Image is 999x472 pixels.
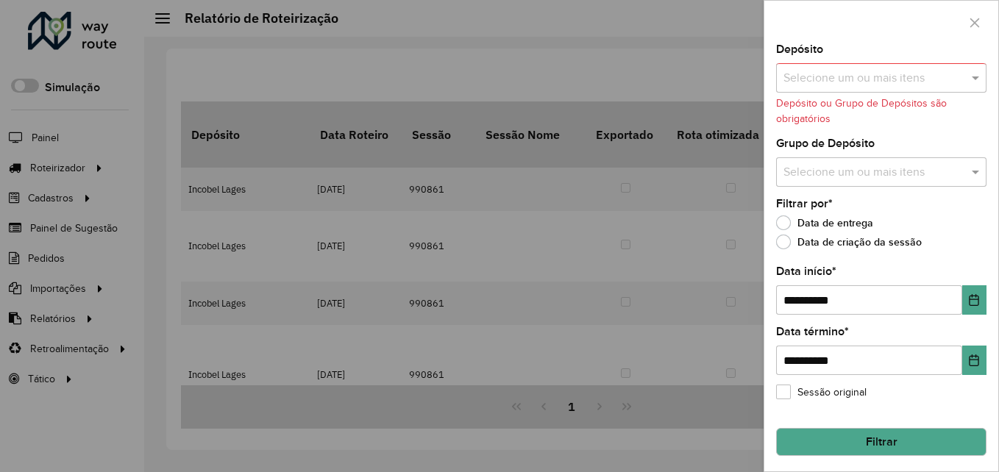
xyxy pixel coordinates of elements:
[776,385,867,400] label: Sessão original
[776,98,947,124] formly-validation-message: Depósito ou Grupo de Depósitos são obrigatórios
[962,285,986,315] button: Choose Date
[776,428,986,456] button: Filtrar
[776,40,823,58] label: Depósito
[776,323,849,340] label: Data término
[776,262,836,280] label: Data início
[776,235,922,249] label: Data de criação da sessão
[776,135,875,152] label: Grupo de Depósito
[776,195,833,212] label: Filtrar por
[776,215,873,230] label: Data de entrega
[962,346,986,375] button: Choose Date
